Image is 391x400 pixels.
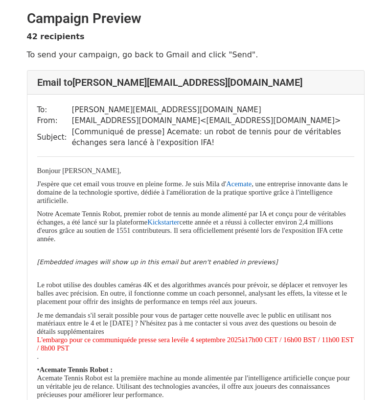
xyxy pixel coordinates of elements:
[72,115,354,126] td: [EMAIL_ADDRESS][DOMAIN_NAME] < [EMAIL_ADDRESS][DOMAIN_NAME] >
[37,281,347,305] span: Le robot utilise des doubles caméras 4K et des algorithmes avancés pour prévoir, se déplacer et r...
[72,126,354,149] td: [Communiqué de presse] Acemate: un robot de tennis pour de véritables échanges sera lancé à l'exp...
[37,104,72,116] td: To:
[37,311,336,344] span: Je me demandais s'il serait possible pour vous de partager cette nouvelle avec le public en utili...
[37,115,72,126] td: From:
[72,104,354,116] td: [PERSON_NAME][EMAIL_ADDRESS][DOMAIN_NAME]
[37,167,121,175] span: Bonjour [PERSON_NAME],
[27,50,365,60] p: To send your campaign, go back to Gmail and click "Send".
[37,336,354,352] span: 17h00 CET / 16h00 BST / 11h00 EST / 8h00 PST
[37,336,354,352] span: é é à
[147,218,179,226] a: Kickstarter
[27,32,85,41] strong: 42 recipients
[37,180,348,204] span: J'espère que cet email vous trouve en pleine forme. Je suis Mila d' , une entreprise innovante da...
[37,76,354,88] h4: Email to [PERSON_NAME][EMAIL_ADDRESS][DOMAIN_NAME]
[37,366,350,399] span: • Acemate Tennis Robot est la première machine au monde alimentée par l'intelligence artificielle...
[226,180,252,188] a: Acemate
[184,336,241,344] span: le 4 septembre 2025
[37,352,39,360] span: .
[27,10,365,27] h2: Campaign Preview
[37,258,278,266] em: [Embedded images will show up in this email but aren't enabled in previews]
[37,210,346,243] span: Notre Acemate Tennis Robot, premier robot de tennis au monde alimenté par IA et conçu pour de vér...
[37,126,72,149] td: Subject:
[40,366,113,374] b: Acemate Tennis Robot :
[130,336,181,344] span: de presse sera lev
[37,336,127,344] span: L'embargo pour ce communiqu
